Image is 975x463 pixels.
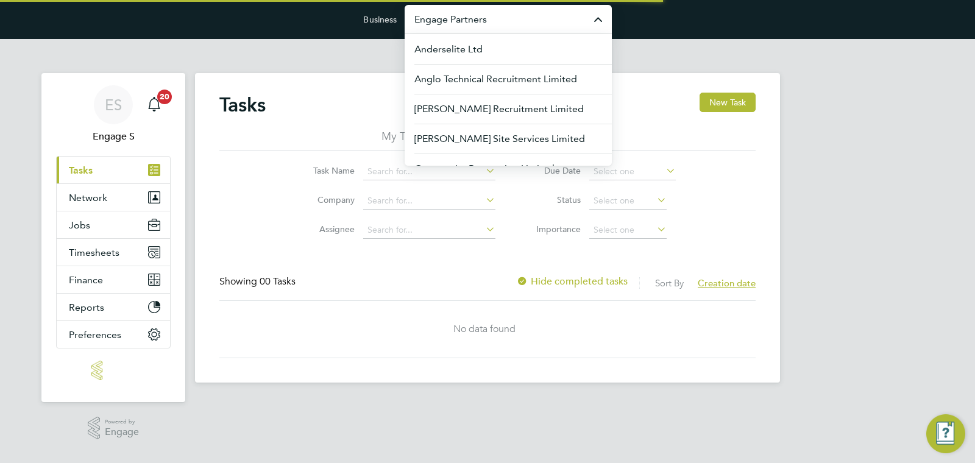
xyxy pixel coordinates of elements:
[589,163,676,180] input: Select one
[526,165,581,176] label: Due Date
[414,102,584,116] span: [PERSON_NAME] Recruitment Limited
[57,157,170,183] a: Tasks
[414,132,585,146] span: [PERSON_NAME] Site Services Limited
[300,194,355,205] label: Company
[926,414,965,453] button: Engage Resource Center
[300,224,355,235] label: Assignee
[698,277,756,289] span: Creation date
[69,219,90,231] span: Jobs
[381,129,425,151] li: My Tasks
[219,275,298,288] div: Showing
[69,192,107,203] span: Network
[655,277,684,289] label: Sort By
[41,73,185,402] nav: Main navigation
[57,266,170,293] button: Finance
[56,361,171,380] a: Go to home page
[260,275,296,288] span: 00 Tasks
[414,42,483,57] span: Anderselite Ltd
[69,329,121,341] span: Preferences
[363,14,397,25] label: Business
[69,164,93,176] span: Tasks
[69,274,103,286] span: Finance
[69,302,104,313] span: Reports
[105,417,139,427] span: Powered by
[69,247,119,258] span: Timesheets
[56,85,171,144] a: ESEngage S
[157,90,172,104] span: 20
[142,85,166,124] a: 20
[363,193,495,210] input: Search for...
[589,222,667,239] input: Select one
[57,294,170,320] button: Reports
[57,211,170,238] button: Jobs
[363,222,495,239] input: Search for...
[414,161,555,176] span: Community Resourcing Limited
[589,193,667,210] input: Select one
[57,184,170,211] button: Network
[105,427,139,437] span: Engage
[105,97,122,113] span: ES
[516,275,628,288] label: Hide completed tasks
[700,93,756,112] button: New Task
[363,163,495,180] input: Search for...
[88,417,140,440] a: Powered byEngage
[526,224,581,235] label: Importance
[57,239,170,266] button: Timesheets
[219,93,266,117] h2: Tasks
[219,323,750,336] div: No data found
[526,194,581,205] label: Status
[56,129,171,144] span: Engage S
[414,72,577,87] span: Anglo Technical Recruitment Limited
[91,361,135,380] img: engage-logo-retina.png
[300,165,355,176] label: Task Name
[57,321,170,348] button: Preferences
